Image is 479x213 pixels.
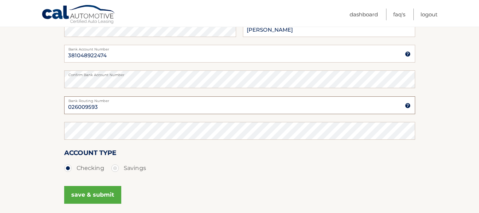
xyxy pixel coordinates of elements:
label: Bank Routing Number [64,96,415,102]
label: Savings [111,161,146,175]
input: Bank Routing Number [64,96,415,114]
img: tooltip.svg [405,103,411,108]
label: Bank Account Number [64,45,415,50]
a: Cal Automotive [41,5,116,25]
input: Name on Account (Account Holder Name) [243,19,415,37]
img: tooltip.svg [405,51,411,57]
a: FAQ's [393,9,405,20]
a: Dashboard [350,9,378,20]
a: Logout [420,9,438,20]
input: Bank Account Number [64,45,415,63]
label: Account Type [64,148,116,161]
label: Confirm Bank Account Number [64,70,415,76]
label: Checking [64,161,104,175]
button: save & submit [64,186,121,204]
